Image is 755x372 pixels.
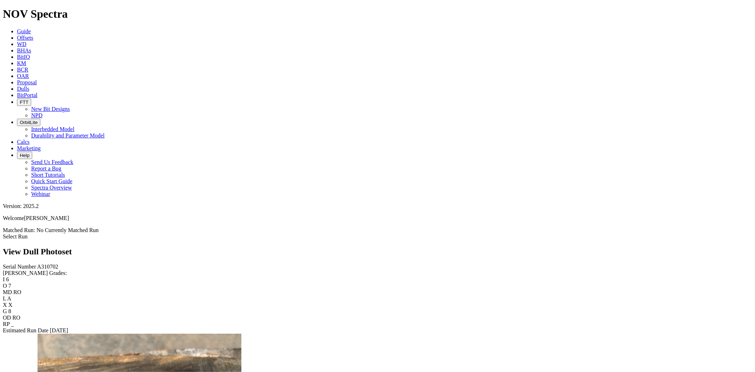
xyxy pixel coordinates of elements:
button: Help [17,152,32,159]
a: OAR [17,73,29,79]
label: Estimated Run Date [3,327,48,333]
span: _ [11,321,14,327]
span: [DATE] [50,327,68,333]
a: Send Us Feedback [31,159,73,165]
a: Select Run [3,233,28,239]
label: OD [3,315,11,321]
span: OrbitLite [20,120,38,125]
a: NPD [31,112,42,118]
a: Proposal [17,79,37,85]
a: Webinar [31,191,50,197]
span: Help [20,153,29,158]
a: Marketing [17,145,41,151]
span: Matched Run: [3,227,35,233]
a: BitIQ [17,54,30,60]
span: 6 [6,276,9,282]
a: Quick Start Guide [31,178,72,184]
a: KM [17,60,26,66]
a: New Bit Designs [31,106,70,112]
a: Durability and Parameter Model [31,133,105,139]
label: X [3,302,7,308]
a: Calcs [17,139,30,145]
a: Spectra Overview [31,185,72,191]
label: Serial Number [3,264,36,270]
a: Offsets [17,35,33,41]
label: RP [3,321,10,327]
span: RO [12,315,20,321]
h1: NOV Spectra [3,7,752,21]
div: [PERSON_NAME] Grades: [3,270,752,276]
a: Report a Bug [31,165,61,171]
button: FTT [17,98,31,106]
span: A310702 [37,264,58,270]
label: G [3,308,7,314]
label: I [3,276,5,282]
h2: View Dull Photoset [3,247,752,257]
a: Guide [17,28,31,34]
a: Interbedded Model [31,126,74,132]
a: BHAs [17,47,31,53]
span: RO [13,289,21,295]
span: [PERSON_NAME] [24,215,69,221]
label: MD [3,289,12,295]
a: BCR [17,67,28,73]
a: BitPortal [17,92,38,98]
span: X [8,302,13,308]
p: Welcome [3,215,752,221]
button: OrbitLite [17,119,40,126]
a: WD [17,41,27,47]
span: No Currently Matched Run [36,227,99,233]
label: L [3,295,6,301]
span: FTT [20,100,28,105]
div: Version: 2025.2 [3,203,752,209]
span: 7 [8,283,11,289]
span: 8 [8,308,11,314]
span: A [7,295,11,301]
a: Dulls [17,86,29,92]
label: O [3,283,7,289]
a: Short Tutorials [31,172,65,178]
